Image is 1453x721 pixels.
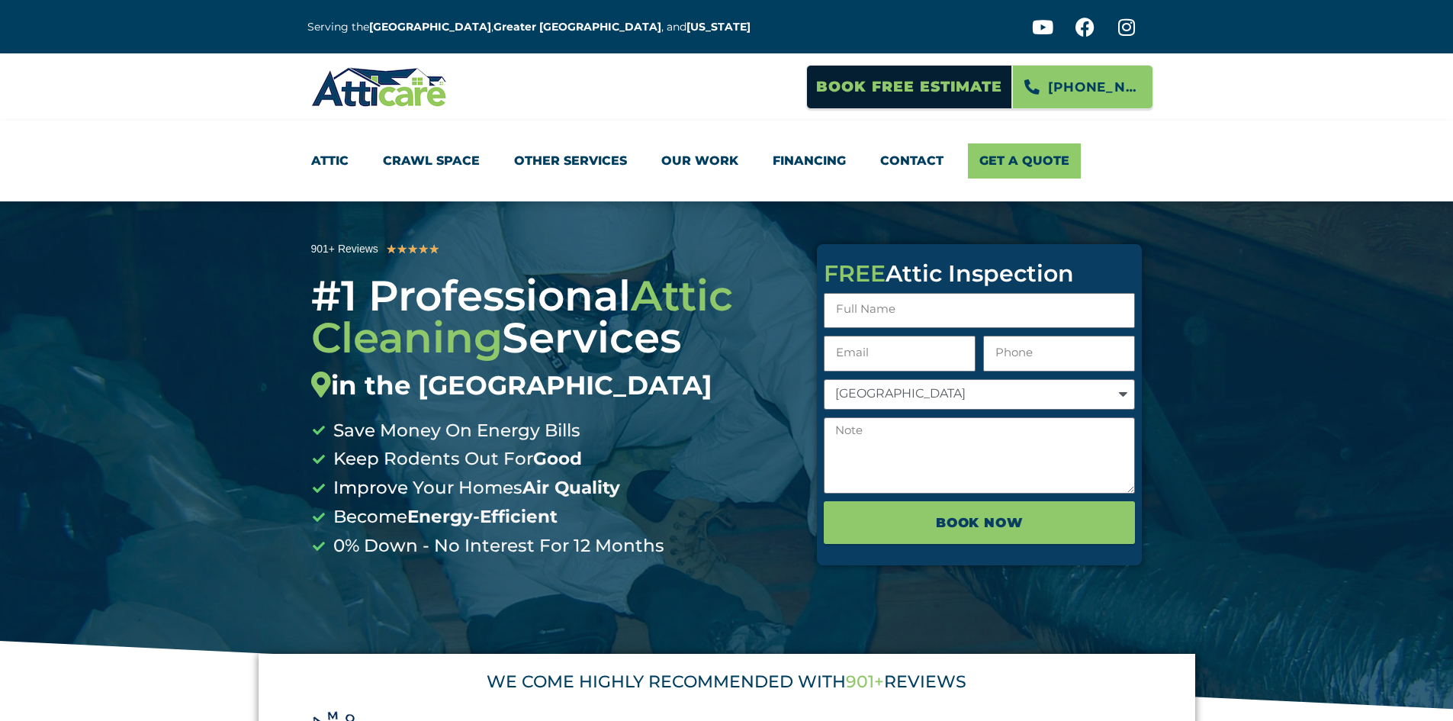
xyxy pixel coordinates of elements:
[824,336,976,372] input: Email
[983,336,1135,372] input: Only numbers and phone characters (#, -, *, etc) are accepted.
[661,143,738,179] a: Our Work
[824,262,1135,285] div: Attic Inspection
[824,293,1135,329] input: Full Name
[514,143,627,179] a: Other Services
[386,240,397,259] i: ★
[407,240,418,259] i: ★
[329,474,620,503] span: Improve Your Homes
[329,532,664,561] span: 0% Down - No Interest For 12 Months
[1012,65,1153,109] a: [PHONE_NUMBER]
[386,240,439,259] div: 5/5
[533,448,582,469] b: Good
[329,417,580,446] span: Save Money On Energy Bills
[329,445,582,474] span: Keep Rodents Out For
[311,275,795,401] div: #1 Professional Services
[846,671,884,692] span: 901+
[278,674,1175,690] div: WE COME HIGHLY RECOMMENDED WITH REVIEWS
[311,270,733,363] span: Attic Cleaning
[418,240,429,259] i: ★
[824,259,886,288] span: FREE
[968,143,1081,179] a: Get A Quote
[329,503,558,532] span: Become
[311,143,349,179] a: Attic
[429,240,439,259] i: ★
[773,143,846,179] a: Financing
[311,370,795,401] div: in the [GEOGRAPHIC_DATA]
[806,65,1012,109] a: Book Free Estimate
[407,506,558,527] b: Energy-Efficient
[307,18,762,36] p: Serving the , , and
[1048,74,1141,100] span: [PHONE_NUMBER]
[369,20,491,34] a: [GEOGRAPHIC_DATA]
[936,510,1024,536] span: BOOK NOW
[311,143,1143,179] nav: Menu
[880,143,943,179] a: Contact
[383,143,480,179] a: Crawl Space
[397,240,407,259] i: ★
[493,20,661,34] a: Greater [GEOGRAPHIC_DATA]
[816,72,1002,101] span: Book Free Estimate
[522,477,620,498] b: Air Quality
[311,240,378,258] div: 901+ Reviews
[686,20,751,34] a: [US_STATE]
[824,501,1135,544] button: BOOK NOW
